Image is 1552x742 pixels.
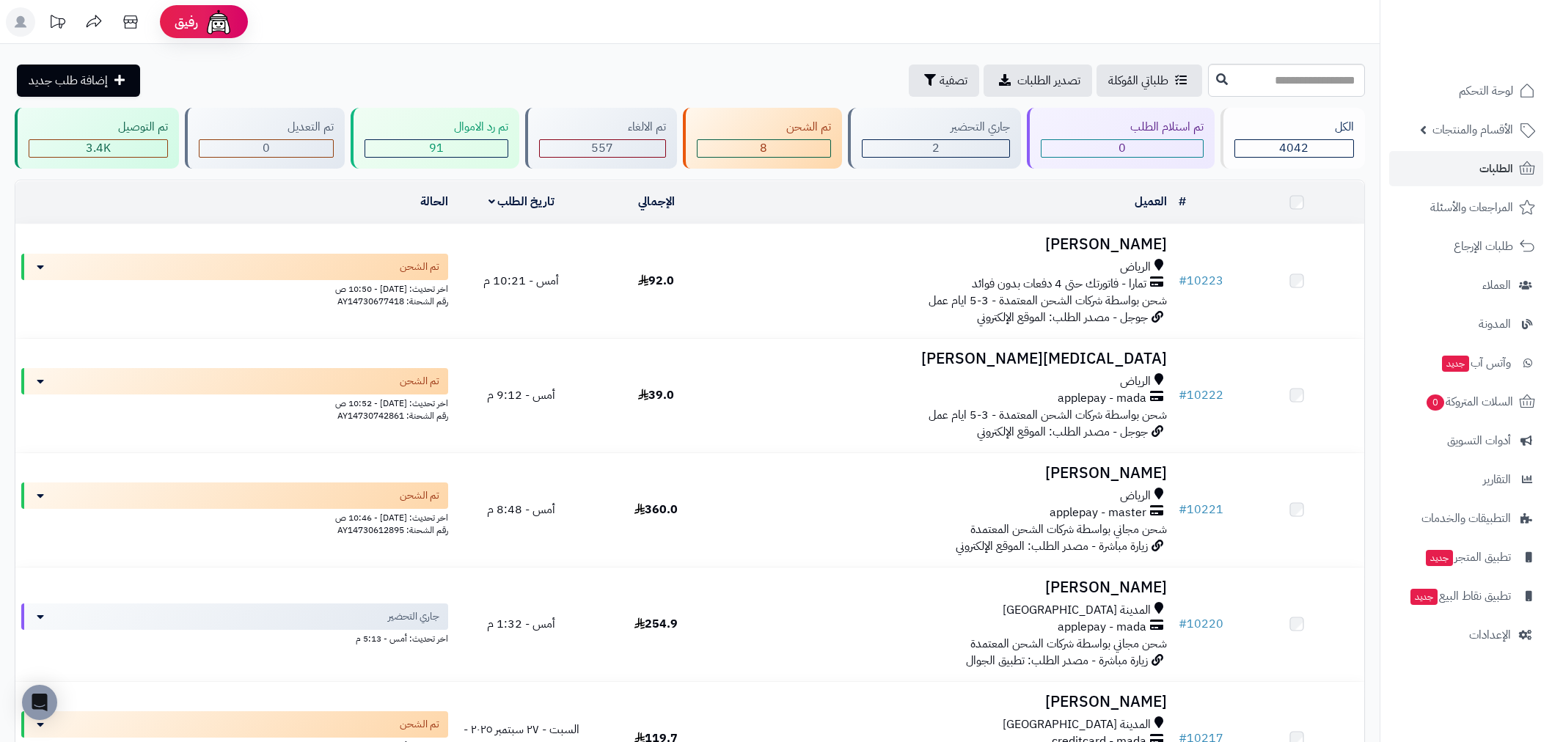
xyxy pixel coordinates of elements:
span: 92.0 [638,272,674,290]
div: جاري التحضير [862,119,1011,136]
div: الكل [1234,119,1355,136]
span: تطبيق المتجر [1424,547,1511,567]
a: تم استلام الطلب 0 [1024,108,1218,169]
span: تم الشحن [400,260,439,274]
div: اخر تحديث: [DATE] - 10:46 ص [21,509,448,524]
span: # [1179,501,1187,518]
a: #10220 [1179,615,1223,633]
span: applepay - mada [1058,619,1146,636]
div: 557 [540,140,666,157]
a: # [1179,193,1186,210]
span: 2 [932,139,940,157]
div: تم التوصيل [29,119,168,136]
span: شحن بواسطة شركات الشحن المعتمدة - 3-5 ايام عمل [929,406,1167,424]
a: الإجمالي [638,193,675,210]
a: الحالة [420,193,448,210]
span: الطلبات [1479,158,1513,179]
span: 8 [760,139,767,157]
a: الكل4042 [1218,108,1369,169]
a: تطبيق المتجرجديد [1389,540,1543,575]
a: طلبات الإرجاع [1389,229,1543,264]
span: # [1179,272,1187,290]
a: العملاء [1389,268,1543,303]
span: جاري التحضير [388,609,439,624]
a: الإعدادات [1389,617,1543,653]
span: المدينة [GEOGRAPHIC_DATA] [1003,716,1151,733]
a: تحديثات المنصة [39,7,76,40]
span: وآتس آب [1441,353,1511,373]
span: طلبات الإرجاع [1454,236,1513,257]
img: logo-2.png [1452,11,1538,42]
span: 0 [1426,394,1445,411]
span: الرياض [1120,373,1151,390]
span: المدونة [1479,314,1511,334]
span: العملاء [1482,275,1511,295]
span: 3.4K [86,139,111,157]
h3: [PERSON_NAME] [730,236,1167,253]
span: رفيق [175,13,198,31]
span: تصدير الطلبات [1017,72,1080,89]
h3: [PERSON_NAME] [730,579,1167,596]
button: تصفية [909,65,979,97]
a: السلات المتروكة0 [1389,384,1543,419]
span: 4042 [1279,139,1308,157]
h3: [PERSON_NAME] [730,465,1167,482]
span: تم الشحن [400,374,439,389]
div: 8 [698,140,830,157]
a: #10222 [1179,386,1223,404]
div: 0 [1042,140,1203,157]
span: التطبيقات والخدمات [1421,508,1511,529]
span: شحن بواسطة شركات الشحن المعتمدة - 3-5 ايام عمل [929,292,1167,309]
a: العميل [1135,193,1167,210]
div: Open Intercom Messenger [22,685,57,720]
span: أدوات التسويق [1447,430,1511,451]
span: 0 [263,139,270,157]
span: أمس - 1:32 م [487,615,555,633]
span: الإعدادات [1469,625,1511,645]
div: اخر تحديث: [DATE] - 10:50 ص [21,280,448,295]
a: لوحة التحكم [1389,73,1543,109]
a: #10223 [1179,272,1223,290]
span: المدينة [GEOGRAPHIC_DATA] [1003,602,1151,619]
a: تصدير الطلبات [984,65,1092,97]
span: رقم الشحنة: AY14730677418 [337,295,448,308]
span: جديد [1410,589,1438,605]
span: أمس - 10:21 م [483,272,559,290]
img: ai-face.png [204,7,233,37]
span: تطبيق نقاط البيع [1409,586,1511,606]
span: # [1179,386,1187,404]
span: أمس - 9:12 م [487,386,555,404]
span: applepay - mada [1058,390,1146,407]
span: زيارة مباشرة - مصدر الطلب: الموقع الإلكتروني [956,537,1148,555]
div: تم الالغاء [539,119,667,136]
span: زيارة مباشرة - مصدر الطلب: تطبيق الجوال [966,652,1148,669]
span: تم الشحن [400,488,439,503]
a: تم الشحن 8 [680,108,845,169]
span: الرياض [1120,259,1151,276]
span: # [1179,615,1187,633]
a: المراجعات والأسئلة [1389,190,1543,225]
span: الأقسام والمنتجات [1432,120,1513,140]
span: جديد [1426,550,1453,566]
a: إضافة طلب جديد [17,65,140,97]
div: تم الشحن [697,119,831,136]
span: تصفية [940,72,967,89]
span: أمس - 8:48 م [487,501,555,518]
span: 557 [591,139,613,157]
a: أدوات التسويق [1389,423,1543,458]
a: طلباتي المُوكلة [1097,65,1202,97]
a: وآتس آبجديد [1389,345,1543,381]
div: تم استلام الطلب [1041,119,1204,136]
a: تم التعديل 0 [182,108,348,169]
span: 360.0 [634,501,678,518]
span: شحن مجاني بواسطة شركات الشحن المعتمدة [970,521,1167,538]
span: تمارا - فاتورتك حتى 4 دفعات بدون فوائد [972,276,1146,293]
span: جديد [1442,356,1469,372]
a: تاريخ الطلب [488,193,555,210]
a: التقارير [1389,462,1543,497]
span: الرياض [1120,488,1151,504]
div: تم رد الاموال [365,119,508,136]
a: المدونة [1389,306,1543,342]
a: تم الالغاء 557 [522,108,681,169]
div: 91 [365,140,508,157]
